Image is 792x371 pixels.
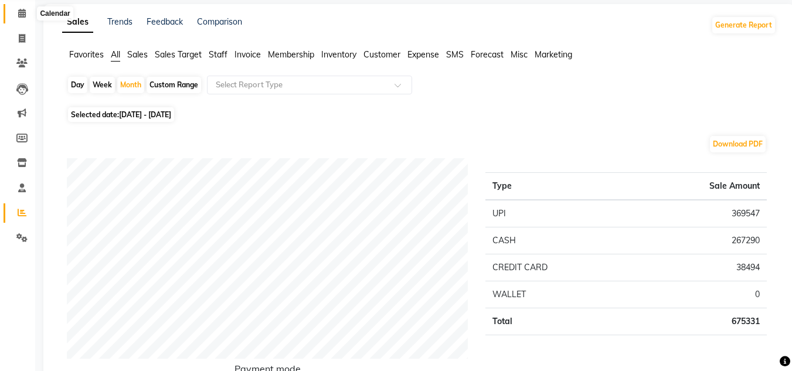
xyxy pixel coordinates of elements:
button: Generate Report [712,17,775,33]
span: Marketing [535,49,572,60]
span: SMS [446,49,464,60]
td: 369547 [631,200,767,227]
td: Total [485,308,631,335]
span: Inventory [321,49,356,60]
a: Feedback [147,16,183,27]
td: WALLET [485,281,631,308]
span: Misc [511,49,528,60]
td: CREDIT CARD [485,254,631,281]
div: Month [117,77,144,93]
span: Membership [268,49,314,60]
div: Calendar [37,6,73,21]
td: UPI [485,200,631,227]
div: Day [68,77,87,93]
th: Type [485,173,631,200]
span: Selected date: [68,107,174,122]
span: Forecast [471,49,504,60]
span: Expense [407,49,439,60]
button: Download PDF [710,136,766,152]
td: 38494 [631,254,767,281]
span: Invoice [234,49,261,60]
div: Custom Range [147,77,201,93]
span: Sales Target [155,49,202,60]
span: Favorites [69,49,104,60]
td: CASH [485,227,631,254]
td: 0 [631,281,767,308]
td: 675331 [631,308,767,335]
a: Trends [107,16,132,27]
td: 267290 [631,227,767,254]
span: Sales [127,49,148,60]
span: Staff [209,49,227,60]
th: Sale Amount [631,173,767,200]
span: Customer [363,49,400,60]
a: Comparison [197,16,242,27]
span: All [111,49,120,60]
div: Week [90,77,115,93]
span: [DATE] - [DATE] [119,110,171,119]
